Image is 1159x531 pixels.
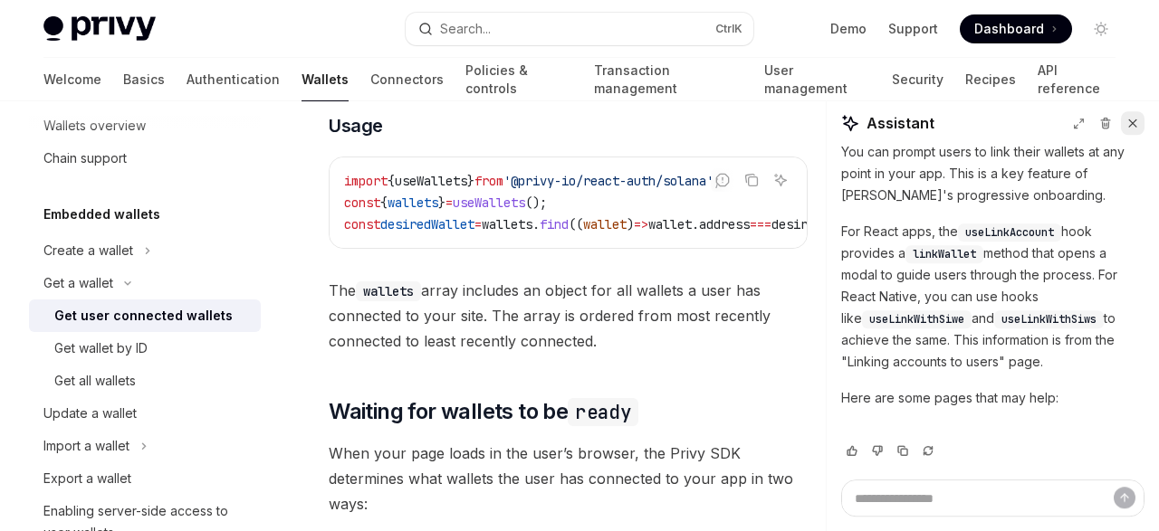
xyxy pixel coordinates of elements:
[750,216,771,232] span: ===
[43,147,127,169] div: Chain support
[917,441,939,460] button: Reload last chat
[187,58,280,101] a: Authentication
[29,234,261,267] button: Toggle Create a wallet section
[867,441,888,460] button: Vote that response was not good
[771,216,873,232] span: desiredAddress
[388,173,395,189] span: {
[43,435,129,457] div: Import a wallet
[540,216,569,232] span: find
[869,312,964,327] span: useLinkWithSiwe
[380,194,388,211] span: {
[380,216,474,232] span: desiredWallet
[474,173,503,189] span: from
[867,112,934,134] span: Assistant
[913,247,976,261] span: linkWallet
[764,58,869,101] a: User management
[711,168,734,192] button: Report incorrect code
[43,240,133,261] div: Create a wallet
[388,194,438,211] span: wallets
[54,370,136,392] div: Get all wallets
[356,281,421,301] code: wallets
[329,278,808,354] span: The array includes an object for all wallets a user has connected to your site. The array is orde...
[841,441,863,460] button: Vote that response was good
[841,479,1145,517] textarea: Ask a question...
[29,430,261,462] button: Toggle Import a wallet section
[965,225,1054,240] span: useLinkAccount
[43,403,137,424] div: Update a wallet
[892,58,943,101] a: Security
[627,216,634,232] span: )
[445,194,453,211] span: =
[43,272,113,294] div: Get a wallet
[769,168,792,192] button: Ask AI
[841,141,1145,206] p: You can prompt users to link their wallets at any point in your app. This is a key feature of [PE...
[888,20,938,38] a: Support
[532,216,540,232] span: .
[583,216,627,232] span: wallet
[344,173,388,189] span: import
[841,221,1145,373] p: For React apps, the hook provides a method that opens a modal to guide users through the process....
[453,194,525,211] span: useWallets
[438,194,445,211] span: }
[830,20,867,38] a: Demo
[329,397,638,426] span: Waiting for wallets to be
[692,216,699,232] span: .
[482,216,532,232] span: wallets
[395,173,467,189] span: useWallets
[123,58,165,101] a: Basics
[974,20,1044,38] span: Dashboard
[525,194,547,211] span: ();
[29,462,261,495] a: Export a wallet
[440,18,491,40] div: Search...
[569,216,583,232] span: ((
[841,387,1145,409] p: Here are some pages that may help:
[892,441,914,460] button: Copy chat response
[302,58,349,101] a: Wallets
[699,216,750,232] span: address
[29,332,261,365] a: Get wallet by ID
[465,58,572,101] a: Policies & controls
[1038,58,1116,101] a: API reference
[406,13,753,45] button: Open search
[29,365,261,397] a: Get all wallets
[715,22,742,36] span: Ctrl K
[594,58,742,101] a: Transaction management
[344,216,380,232] span: const
[29,267,261,299] button: Toggle Get a wallet section
[43,58,101,101] a: Welcome
[370,58,444,101] a: Connectors
[634,216,648,232] span: =>
[329,441,808,517] span: When your page loads in the user’s browser, the Privy SDK determines what wallets the user has co...
[29,397,261,430] a: Update a wallet
[467,173,474,189] span: }
[648,216,692,232] span: wallet
[568,398,638,426] code: ready
[960,14,1072,43] a: Dashboard
[29,299,261,332] a: Get user connected wallets
[503,173,714,189] span: '@privy-io/react-auth/solana'
[43,204,160,225] h5: Embedded wallets
[1114,487,1135,508] button: Send message
[329,113,383,138] span: Usage
[29,142,261,175] a: Chain support
[1087,14,1116,43] button: Toggle dark mode
[965,58,1016,101] a: Recipes
[740,168,763,192] button: Copy the contents from the code block
[474,216,482,232] span: =
[54,305,233,327] div: Get user connected wallets
[43,468,131,489] div: Export a wallet
[43,16,156,42] img: light logo
[1001,312,1097,327] span: useLinkWithSiws
[344,194,380,211] span: const
[54,337,148,359] div: Get wallet by ID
